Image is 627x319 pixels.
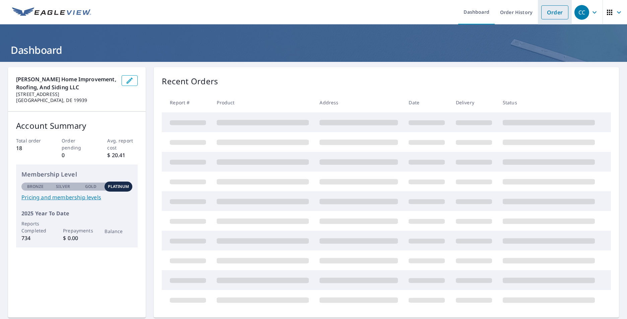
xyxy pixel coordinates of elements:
[12,7,91,17] img: EV Logo
[108,184,129,190] p: Platinum
[16,97,116,103] p: [GEOGRAPHIC_DATA], DE 19939
[104,228,132,235] p: Balance
[21,220,49,234] p: Reports Completed
[450,93,497,112] th: Delivery
[16,91,116,97] p: [STREET_ADDRESS]
[574,5,589,20] div: CC
[403,93,450,112] th: Date
[162,93,211,112] th: Report #
[21,209,132,217] p: 2025 Year To Date
[21,170,132,179] p: Membership Level
[16,144,47,152] p: 18
[56,184,70,190] p: Silver
[21,193,132,201] a: Pricing and membership levels
[16,75,116,91] p: [PERSON_NAME] Home Improvement, Roofing, and Siding LLC
[16,137,47,144] p: Total order
[107,137,138,151] p: Avg. report cost
[16,120,138,132] p: Account Summary
[8,43,619,57] h1: Dashboard
[63,227,91,234] p: Prepayments
[314,93,403,112] th: Address
[85,184,96,190] p: Gold
[541,5,568,19] a: Order
[162,75,218,87] p: Recent Orders
[27,184,44,190] p: Bronze
[211,93,314,112] th: Product
[63,234,91,242] p: $ 0.00
[62,151,92,159] p: 0
[62,137,92,151] p: Order pending
[21,234,49,242] p: 734
[107,151,138,159] p: $ 20.41
[497,93,600,112] th: Status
